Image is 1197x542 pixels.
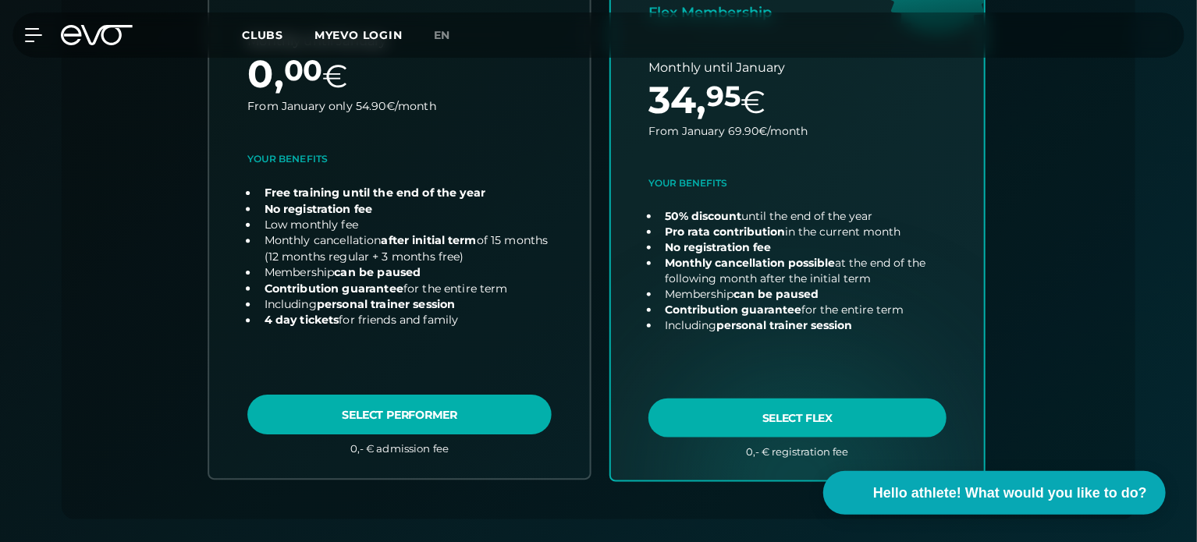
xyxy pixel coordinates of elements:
[242,28,283,42] font: Clubs
[434,28,451,42] font: en
[873,485,1147,501] font: Hello athlete! What would you like to do?
[823,471,1166,515] button: Hello athlete! What would you like to do?
[242,27,314,42] a: Clubs
[434,27,470,44] a: en
[314,28,403,42] a: MYEVO LOGIN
